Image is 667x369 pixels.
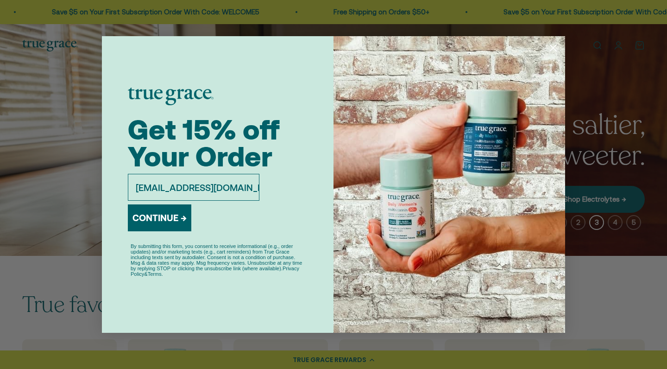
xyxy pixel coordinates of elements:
[545,40,561,56] button: Close dialog
[128,114,280,172] span: Get 15% off Your Order
[128,204,191,231] button: CONTINUE →
[333,36,565,333] img: ea6db371-f0a2-4b66-b0cf-f62b63694141.jpeg
[131,266,299,277] a: Privacy Policy
[128,88,214,105] img: logo placeholder
[148,271,162,277] a: Terms
[128,174,259,201] input: EMAIL
[131,243,305,277] p: By submitting this form, you consent to receive informational (e.g., order updates) and/or market...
